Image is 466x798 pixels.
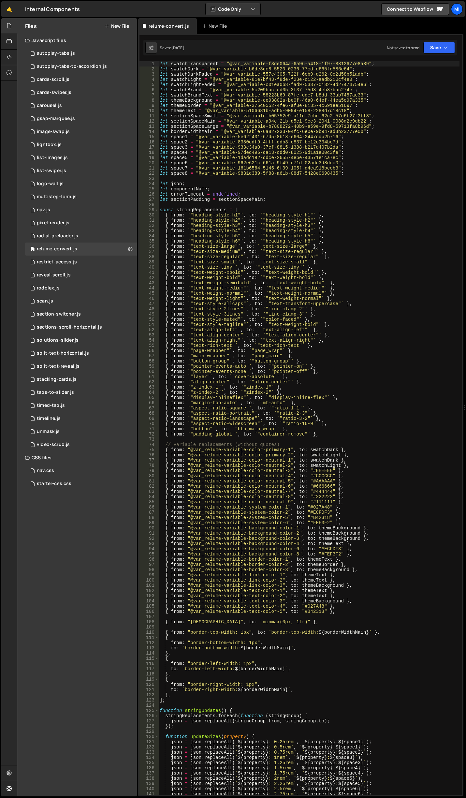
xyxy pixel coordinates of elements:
div: 109 [139,625,159,630]
div: 51 [139,322,159,327]
div: 119 [139,677,159,682]
div: 27 [139,197,159,202]
div: 125 [139,708,159,713]
div: gsap-marquee.js [37,116,75,122]
div: 15229/42536.js [25,151,137,164]
div: multistep-form.js [37,194,77,200]
div: 35 [139,239,159,244]
div: starter-css.css [37,481,71,487]
div: 66 [139,400,159,406]
div: 18 [139,150,159,155]
div: logo-wall.js [37,181,64,187]
div: 126 [139,713,159,718]
div: autoplay-tabs.js [37,51,75,56]
div: 15229/45309.js [25,373,137,386]
div: 33 [139,228,159,233]
div: 15229/43871.js [25,73,137,86]
div: 99 [139,572,159,578]
div: 26 [139,192,159,197]
div: 15229/44590.js [25,412,137,425]
div: 39 [139,259,159,265]
div: 110 [139,630,159,635]
div: 91 [139,531,159,536]
div: 135 [139,760,159,765]
div: 88 [139,515,159,520]
div: 30 [139,213,159,218]
div: 15229/43765.js [25,386,137,399]
div: 96 [139,557,159,562]
div: solutions-slider.js [37,337,79,343]
div: 114 [139,651,159,656]
div: Internal Components [25,5,80,13]
div: scan.js [37,298,53,304]
div: 64 [139,390,159,395]
div: timed-tab.js [37,403,65,408]
div: 15229/40118.js [25,360,137,373]
div: 15229/46482.js [25,347,137,360]
div: 46 [139,296,159,301]
div: 11 [139,113,159,119]
div: 85 [139,499,159,505]
div: 31 [139,218,159,223]
div: 42 [139,275,159,280]
div: 69 [139,416,159,421]
div: [DATE] [171,45,184,51]
div: 124 [139,703,159,708]
div: 92 [139,536,159,541]
div: 102 [139,588,159,593]
div: list-swiper.js [37,168,66,174]
div: 112 [139,640,159,645]
div: split-text-horizontal.js [37,350,89,356]
div: 111 [139,635,159,640]
div: 58 [139,359,159,364]
div: list-images.js [37,155,68,161]
div: 15229/44459.js [25,99,137,112]
div: 15229/44949.js [25,256,137,269]
div: autoplay-tabs-to-accordion.js [37,64,107,69]
div: 15229/44592.js [25,425,137,438]
div: 41 [139,270,159,275]
div: CSS files [17,451,137,464]
div: 139 [139,781,159,786]
div: 132 [139,745,159,750]
div: 116 [139,661,159,666]
div: 127 [139,718,159,724]
div: 90 [139,525,159,531]
div: 38 [139,254,159,259]
div: timeline.js [37,416,61,421]
div: Javascript files [17,34,137,47]
div: 134 [139,755,159,760]
div: 29 [139,207,159,213]
div: sections-scroll-horizontal.js [37,324,102,330]
div: radial-preloader.js [37,233,78,239]
div: restrict-access.js [37,259,77,265]
div: 15229/42881.css [25,464,137,477]
div: 60 [139,369,159,374]
div: 62 [139,379,159,385]
div: 81 [139,479,159,484]
div: 136 [139,765,159,771]
div: 61 [139,374,159,379]
div: 55 [139,343,159,348]
div: 15229/45389.js [25,269,137,282]
div: 77 [139,458,159,463]
div: 78 [139,463,159,468]
div: 107 [139,614,159,619]
div: 47 [139,301,159,306]
div: 65 [139,395,159,400]
div: 15229/42065.js [25,190,137,203]
div: 28 [139,202,159,207]
button: Save [423,42,455,53]
div: 100 [139,578,159,583]
div: 34 [139,233,159,239]
div: 15229/44591.js [25,295,137,308]
div: 97 [139,562,159,567]
div: 93 [139,541,159,546]
div: 3 [139,72,159,77]
div: Not saved to prod [387,45,419,51]
div: 87 [139,510,159,515]
div: 122 [139,692,159,698]
div: 32 [139,223,159,228]
div: rodolex.js [37,285,60,291]
div: 6 [139,87,159,93]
